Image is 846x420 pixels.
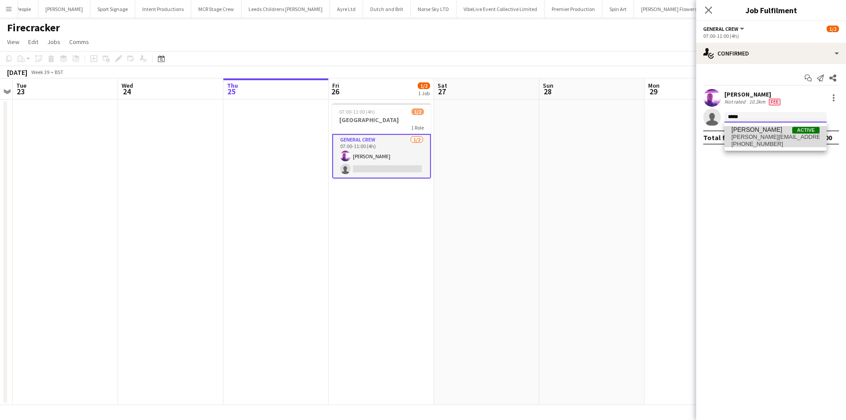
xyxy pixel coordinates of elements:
span: Comms [69,38,89,46]
span: 28 [542,86,553,97]
span: 29 [647,86,660,97]
button: Sport Signage [90,0,135,18]
button: Dutch and Brit [363,0,411,18]
span: Active [792,127,820,134]
span: 27 [436,86,447,97]
div: Confirmed [696,43,846,64]
button: [PERSON_NAME] [38,0,90,18]
h1: Firecracker [7,21,60,34]
button: [PERSON_NAME] Flowers [634,0,704,18]
span: Mon [648,82,660,89]
a: Edit [25,36,42,48]
div: [DATE] [7,68,27,77]
h3: [GEOGRAPHIC_DATA] [332,116,431,124]
span: lucas.fluin03@gmail.com [731,134,820,141]
span: Tue [16,82,26,89]
span: View [7,38,19,46]
span: Lucas Fluin [731,126,782,134]
button: Leeds Childrens [PERSON_NAME] [241,0,330,18]
span: Thu [227,82,238,89]
div: 1 Job [418,90,430,97]
button: Intent Productions [135,0,191,18]
app-card-role: General Crew1/207:00-11:00 (4h)[PERSON_NAME] [332,134,431,178]
span: 07:00-11:00 (4h) [339,108,375,115]
span: General Crew [703,26,738,32]
div: BST [55,69,63,75]
a: Jobs [44,36,64,48]
span: Fee [769,99,780,105]
span: 1/2 [827,26,839,32]
h3: Job Fulfilment [696,4,846,16]
button: General Crew [703,26,746,32]
span: +447500415999 [731,141,820,148]
span: Fri [332,82,339,89]
button: VibeLive Event Collective Limited [456,0,545,18]
button: Ayre Ltd [330,0,363,18]
div: Crew has different fees then in role [767,98,782,105]
span: 23 [15,86,26,97]
div: [PERSON_NAME] [724,90,782,98]
span: Wed [122,82,133,89]
span: Sat [438,82,447,89]
app-job-card: 07:00-11:00 (4h)1/2[GEOGRAPHIC_DATA]1 RoleGeneral Crew1/207:00-11:00 (4h)[PERSON_NAME] [332,103,431,178]
span: 24 [120,86,133,97]
a: View [4,36,23,48]
span: Jobs [47,38,60,46]
span: Week 39 [29,69,51,75]
span: 26 [331,86,339,97]
span: 1/2 [418,82,430,89]
span: Edit [28,38,38,46]
button: MCR Stage Crew [191,0,241,18]
span: 25 [226,86,238,97]
span: 1/2 [412,108,424,115]
button: Spin Art [602,0,634,18]
button: Premier Production [545,0,602,18]
span: Sun [543,82,553,89]
div: Not rated [724,98,747,105]
div: 07:00-11:00 (4h) [703,33,839,39]
div: 10.3km [747,98,767,105]
span: 1 Role [411,124,424,131]
div: Total fee [703,133,733,142]
a: Comms [66,36,93,48]
button: Norse Sky LTD [411,0,456,18]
